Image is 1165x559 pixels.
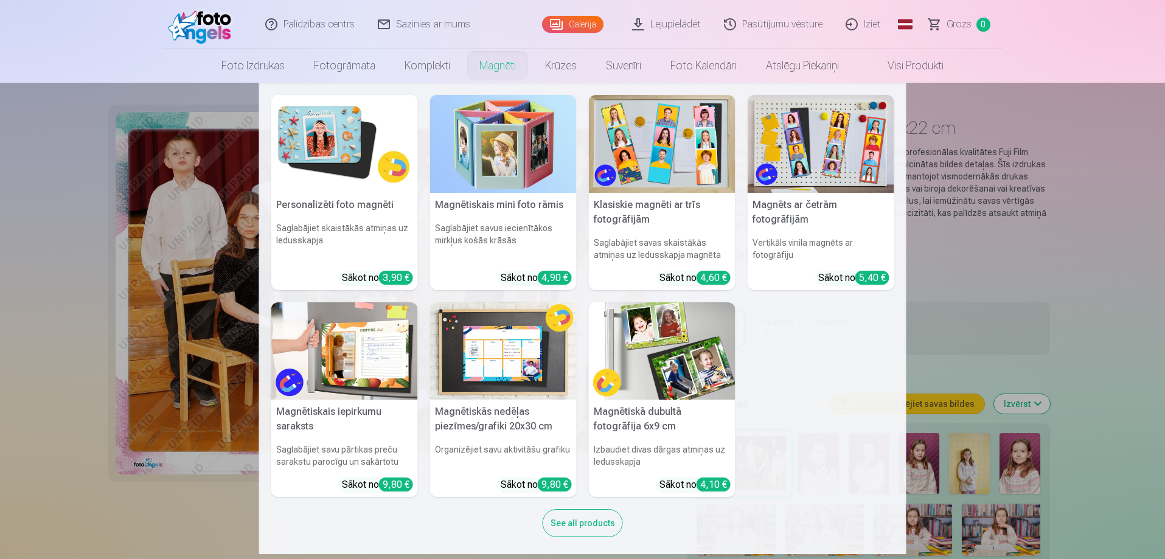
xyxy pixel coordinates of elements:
img: Magnēts ar četrām fotogrāfijām [748,95,894,193]
div: 4,90 € [538,271,572,285]
div: 9,80 € [379,477,413,491]
a: Krūzes [530,49,591,83]
a: See all products [543,516,623,529]
div: Sākot no [501,477,572,492]
img: /fa1 [168,5,238,44]
h6: Saglabājiet savus iecienītākos mirkļus košās krāsās [430,217,577,266]
div: Sākot no [501,271,572,285]
h5: Personalizēti foto magnēti [271,193,418,217]
span: Grozs [947,17,972,32]
h5: Magnētiskā dubultā fotogrāfija 6x9 cm [589,400,736,439]
a: Visi produkti [854,49,958,83]
div: Sākot no [342,477,413,492]
h6: Organizējiet savu aktivitāšu grafiku [430,439,577,473]
a: Galerija [542,16,603,33]
img: Personalizēti foto magnēti [271,95,418,193]
img: Magnētiskā dubultā fotogrāfija 6x9 cm [589,302,736,400]
a: Foto izdrukas [207,49,299,83]
div: 5,40 € [855,271,889,285]
a: Personalizēti foto magnētiPersonalizēti foto magnētiSaglabājiet skaistākās atmiņas uz ledusskapja... [271,95,418,290]
h6: Saglabājiet skaistākās atmiņas uz ledusskapja [271,217,418,266]
a: Suvenīri [591,49,656,83]
h6: Izbaudiet divas dārgas atmiņas uz ledusskapja [589,439,736,473]
h5: Magnētiskais mini foto rāmis [430,193,577,217]
div: Sākot no [659,477,731,492]
div: Sākot no [659,271,731,285]
img: Klasiskie magnēti ar trīs fotogrāfijām [589,95,736,193]
a: Fotogrāmata [299,49,390,83]
a: Magnētiskā dubultā fotogrāfija 6x9 cmMagnētiskā dubultā fotogrāfija 6x9 cmIzbaudiet divas dārgas ... [589,302,736,498]
h5: Magnētiskās nedēļas piezīmes/grafiki 20x30 cm [430,400,577,439]
h5: Magnēts ar četrām fotogrāfijām [748,193,894,232]
img: Magnētiskās nedēļas piezīmes/grafiki 20x30 cm [430,302,577,400]
a: Magnēti [465,49,530,83]
div: See all products [543,509,623,537]
a: Magnēts ar četrām fotogrāfijāmMagnēts ar četrām fotogrāfijāmVertikāls vinila magnēts ar fotogrāfi... [748,95,894,290]
a: Atslēgu piekariņi [751,49,854,83]
div: 9,80 € [538,477,572,491]
a: Foto kalendāri [656,49,751,83]
a: Magnētiskais mini foto rāmisMagnētiskais mini foto rāmisSaglabājiet savus iecienītākos mirkļus ko... [430,95,577,290]
h5: Magnētiskais iepirkumu saraksts [271,400,418,439]
h6: Vertikāls vinila magnēts ar fotogrāfiju [748,232,894,266]
a: Klasiskie magnēti ar trīs fotogrāfijāmKlasiskie magnēti ar trīs fotogrāfijāmSaglabājiet savas ska... [589,95,736,290]
div: 4,10 € [697,477,731,491]
h6: Saglabājiet savas skaistākās atmiņas uz ledusskapja magnēta [589,232,736,266]
div: Sākot no [818,271,889,285]
a: Komplekti [390,49,465,83]
div: 3,90 € [379,271,413,285]
h5: Klasiskie magnēti ar trīs fotogrāfijām [589,193,736,232]
a: Magnētiskās nedēļas piezīmes/grafiki 20x30 cmMagnētiskās nedēļas piezīmes/grafiki 20x30 cmOrganiz... [430,302,577,498]
div: Sākot no [342,271,413,285]
div: 4,60 € [697,271,731,285]
img: Magnētiskais mini foto rāmis [430,95,577,193]
span: 0 [976,18,990,32]
h6: Saglabājiet savu pārtikas preču sarakstu parocīgu un sakārtotu [271,439,418,473]
a: Magnētiskais iepirkumu sarakstsMagnētiskais iepirkumu sarakstsSaglabājiet savu pārtikas preču sar... [271,302,418,498]
img: Magnētiskais iepirkumu saraksts [271,302,418,400]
